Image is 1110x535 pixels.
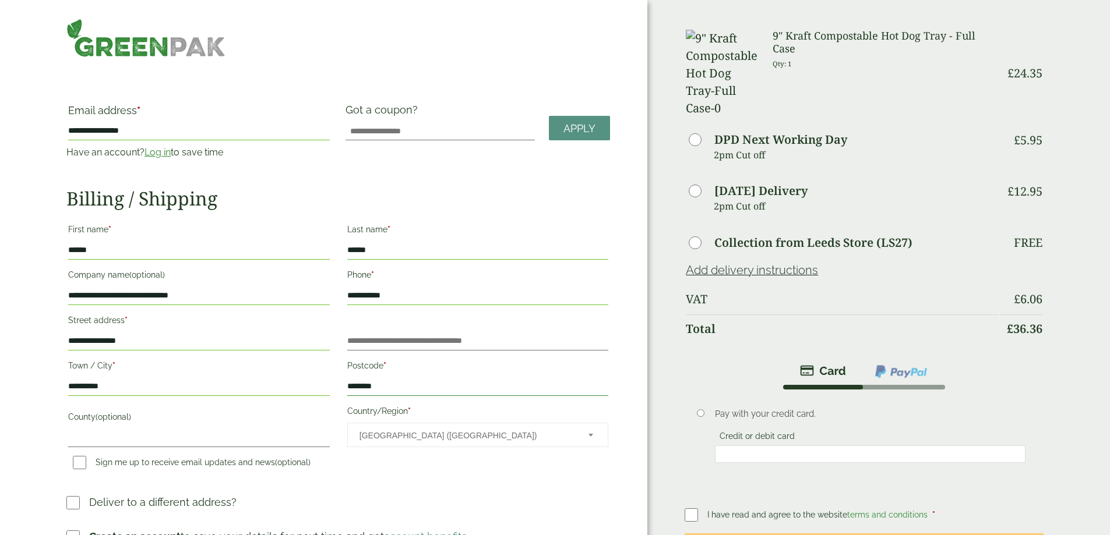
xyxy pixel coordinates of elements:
abbr: required [383,361,386,370]
span: Apply [563,122,595,135]
label: Collection from Leeds Store (LS27) [714,237,912,249]
abbr: required [932,510,935,519]
abbr: required [108,225,111,234]
label: Phone [347,267,608,286]
span: £ [1007,65,1014,81]
label: Town / City [68,357,329,377]
span: Country/Region [347,423,608,447]
input: Sign me up to receive email updates and news(optional) [73,456,86,469]
abbr: required [112,361,115,370]
bdi: 24.35 [1007,65,1042,81]
label: First name [68,221,329,241]
p: 2pm Cut off [714,146,998,164]
label: Street address [68,312,329,332]
label: Got a coupon? [346,104,422,122]
p: Pay with your credit card. [715,408,1026,420]
a: Log in [145,147,171,158]
h3: 9" Kraft Compostable Hot Dog Tray - Full Case [773,30,998,55]
img: 9" Kraft Compostable Hot Dog Tray-Full Case-0 [686,30,759,117]
span: United Kingdom (UK) [360,423,573,448]
img: GreenPak Supplies [66,19,225,57]
abbr: required [125,316,128,325]
p: 2pm Cut off [714,197,998,215]
label: DPD Next Working Day [714,134,847,146]
label: Last name [347,221,608,241]
small: Qty: 1 [773,59,792,68]
th: VAT [686,285,998,313]
label: Credit or debit card [715,431,799,444]
a: Apply [549,116,610,141]
span: £ [1014,291,1020,307]
a: terms and conditions [847,510,928,519]
label: Company name [68,267,329,286]
th: Total [686,314,998,343]
a: Add delivery instructions [686,263,818,277]
label: Postcode [347,357,608,377]
span: (optional) [275,458,311,467]
iframe: Secure card payment input frame [718,449,1022,459]
abbr: required [408,406,411,416]
label: Email address [68,105,329,122]
img: ppcp-gateway.png [874,364,928,379]
span: (optional) [129,270,165,279]
bdi: 5.95 [1014,132,1042,148]
h2: Billing / Shipping [66,187,610,210]
label: [DATE] Delivery [714,185,808,197]
span: £ [1014,132,1020,148]
p: Free [1014,236,1042,250]
span: I have read and agree to the website [707,510,930,519]
abbr: required [137,104,140,116]
abbr: required [371,270,374,279]
span: (optional) [96,412,131,421]
span: £ [1007,183,1014,199]
abbr: required [387,225,390,234]
p: Deliver to a different address? [89,494,237,510]
img: stripe.png [800,364,846,378]
label: Country/Region [347,403,608,423]
bdi: 6.06 [1014,291,1042,307]
label: County [68,409,329,428]
label: Sign me up to receive email updates and news [68,458,315,470]
span: £ [1007,321,1013,336]
bdi: 12.95 [1007,183,1042,199]
p: Have an account? to save time [66,146,331,160]
bdi: 36.36 [1007,321,1042,336]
